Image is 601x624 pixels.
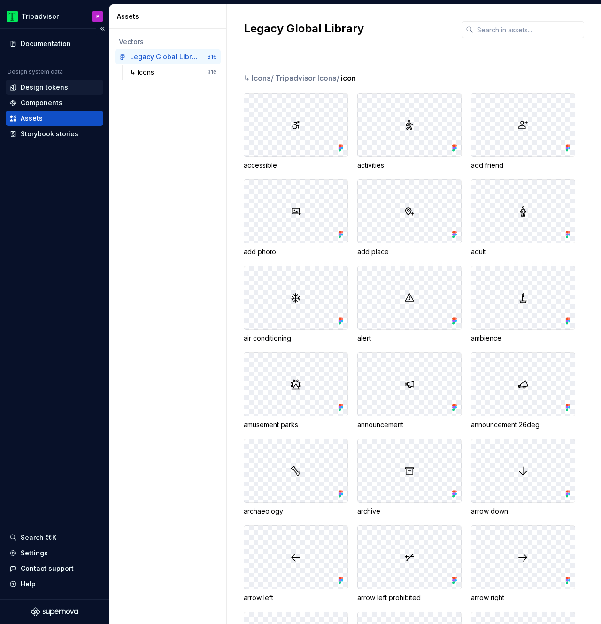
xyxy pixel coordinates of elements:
button: Search ⌘K [6,530,103,545]
div: Search ⌘K [21,533,56,542]
div: arrow left prohibited [357,593,462,602]
img: 0ed0e8b8-9446-497d-bad0-376821b19aa5.png [7,11,18,22]
div: Legacy Global Library [130,52,200,62]
div: activities [357,161,462,170]
div: adult [471,247,575,257]
button: TripadvisorP [2,6,107,26]
div: Assets [21,114,43,123]
div: Assets [117,12,223,21]
a: Design tokens [6,80,103,95]
div: Design system data [8,68,63,76]
span: / [271,73,274,83]
div: archaeology [244,507,348,516]
a: Documentation [6,36,103,51]
div: add place [357,247,462,257]
div: Design tokens [21,83,68,92]
div: ambience [471,334,575,343]
div: add friend [471,161,575,170]
svg: Supernova Logo [31,607,78,616]
a: Settings [6,546,103,561]
a: Storybook stories [6,126,103,141]
a: Legacy Global Library316 [115,49,221,64]
div: announcement [357,420,462,429]
div: announcement 26deg [471,420,575,429]
div: arrow left [244,593,348,602]
span: / [337,73,339,83]
div: Vectors [119,37,217,47]
span: Tripadvisor Icons [275,72,340,84]
a: ↳ Icons316 [126,65,221,80]
div: Settings [21,548,48,558]
span: icon [341,72,356,84]
a: Assets [6,111,103,126]
div: Contact support [21,564,74,573]
div: accessible [244,161,348,170]
div: Storybook stories [21,129,78,139]
a: Components [6,95,103,110]
div: amusement parks [244,420,348,429]
div: Documentation [21,39,71,48]
div: arrow down [471,507,575,516]
h2: Legacy Global Library [244,21,451,36]
div: Tripadvisor [22,12,59,21]
div: 316 [207,53,217,61]
input: Search in assets... [473,21,584,38]
div: Components [21,98,62,108]
div: arrow right [471,593,575,602]
div: archive [357,507,462,516]
button: Collapse sidebar [96,22,109,35]
div: alert [357,334,462,343]
div: add photo [244,247,348,257]
div: Help [21,579,36,589]
button: Contact support [6,561,103,576]
span: ↳ Icons [244,72,274,84]
div: 316 [207,69,217,76]
button: Help [6,577,103,592]
div: air conditioning [244,334,348,343]
div: P [96,13,100,20]
div: ↳ Icons [130,68,158,77]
